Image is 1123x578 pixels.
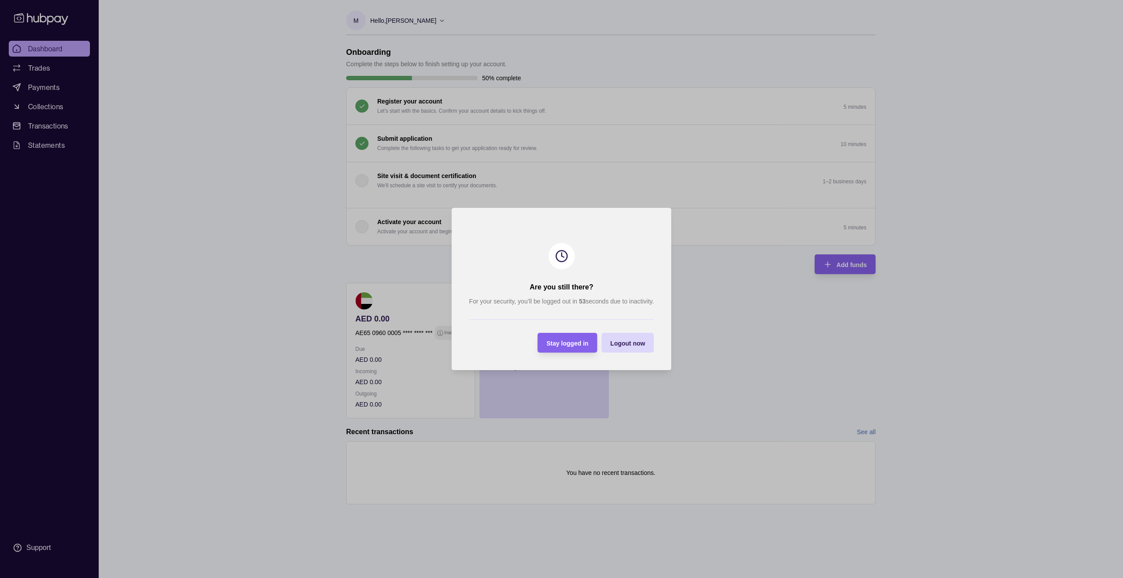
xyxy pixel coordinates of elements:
p: For your security, you’ll be logged out in seconds due to inactivity. [469,296,654,306]
button: Logout now [601,333,654,353]
span: Logout now [610,340,645,347]
button: Stay logged in [538,333,597,353]
h2: Are you still there? [530,282,594,292]
span: Stay logged in [547,340,589,347]
strong: 53 [579,298,586,305]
